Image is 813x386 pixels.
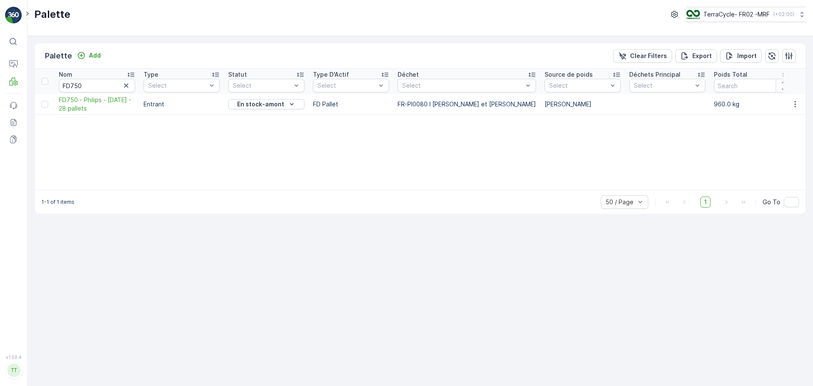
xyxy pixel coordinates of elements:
[237,100,284,108] p: En stock-amont
[545,70,593,79] p: Source de poids
[629,70,680,79] p: Déchets Principal
[630,52,667,60] p: Clear Filters
[228,70,247,79] p: Statut
[700,197,711,208] span: 1
[634,81,692,90] p: Select
[398,100,536,108] p: FR-PI0080 I [PERSON_NAME] et [PERSON_NAME]
[720,49,762,63] button: Import
[89,51,101,60] p: Add
[318,81,376,90] p: Select
[773,11,794,18] p: ( +02:00 )
[545,100,621,108] p: [PERSON_NAME]
[714,79,790,92] input: Search
[737,52,757,60] p: Import
[313,70,349,79] p: Type D'Actif
[714,70,747,79] p: Poids Total
[714,100,790,108] p: 960.0 kg
[7,364,21,377] div: TT
[5,355,22,360] span: v 1.50.4
[45,50,72,62] p: Palette
[763,198,780,206] span: Go To
[233,81,291,90] p: Select
[148,81,207,90] p: Select
[613,49,672,63] button: Clear Filters
[703,10,770,19] p: TerraCycle- FR02 -MRF
[34,8,70,21] p: Palette
[686,7,806,22] button: TerraCycle- FR02 -MRF(+02:00)
[144,100,220,108] p: Entrant
[549,81,608,90] p: Select
[228,99,304,109] button: En stock-amont
[59,70,72,79] p: Nom
[398,70,419,79] p: Déchet
[41,199,75,205] p: 1-1 of 1 items
[59,96,135,113] a: FD750 - Philips - 19.09.2025 - 28 pallets
[59,96,135,113] span: FD750 - Philips - [DATE] - 28 pallets
[5,361,22,379] button: TT
[144,70,158,79] p: Type
[692,52,712,60] p: Export
[313,100,389,108] p: FD Pallet
[41,101,48,108] div: Toggle Row Selected
[686,10,700,19] img: terracycle.png
[74,50,104,61] button: Add
[402,81,523,90] p: Select
[5,7,22,24] img: logo
[675,49,717,63] button: Export
[59,79,135,92] input: Search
